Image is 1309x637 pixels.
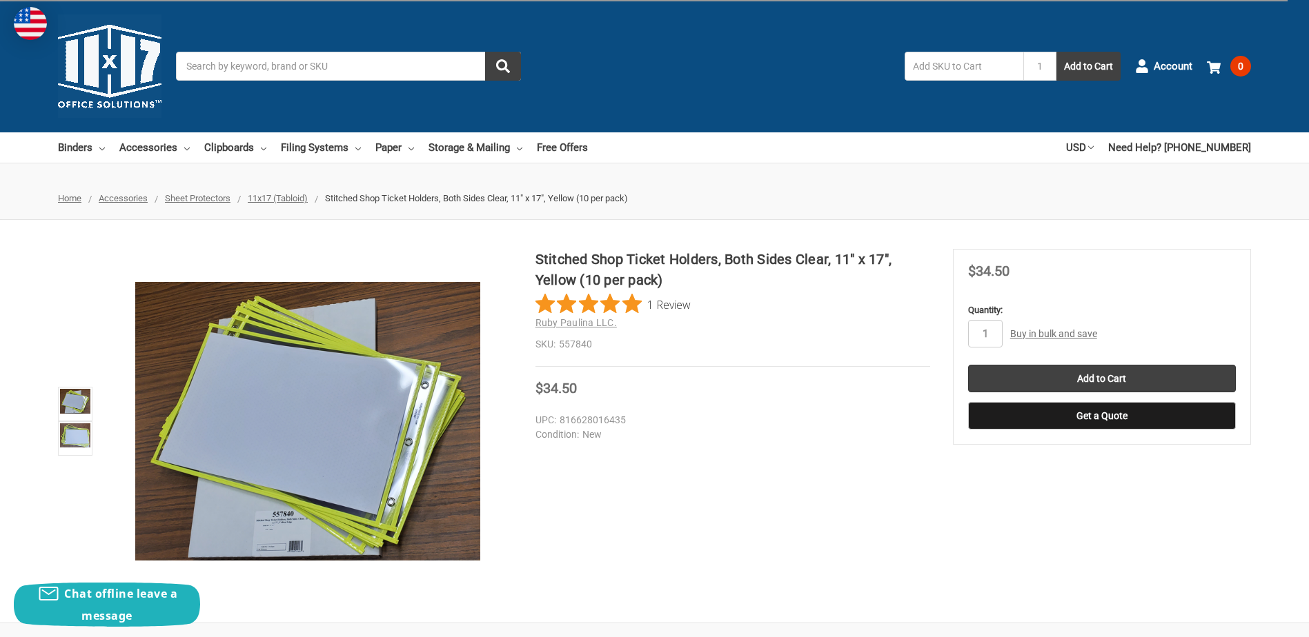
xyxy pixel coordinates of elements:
a: Free Offers [537,132,588,163]
a: Clipboards [204,132,266,163]
a: USD [1066,132,1094,163]
a: 0 [1207,48,1251,84]
span: Stitched Shop Ticket Holders, Both Sides Clear, 11" x 17", Yellow (10 per pack) [325,193,628,203]
button: Add to Cart [1056,52,1121,81]
img: Stitched Shop Ticket Holders, Both Sides Clear, 11" x 17", Yellow (10 per pack) [60,423,90,447]
a: Ruby Paulina LLC. [535,317,617,328]
input: Add SKU to Cart [905,52,1023,81]
dd: New [535,427,924,442]
span: Account [1154,59,1192,74]
label: Quantity: [968,303,1236,317]
span: $34.50 [968,263,1010,279]
a: Buy in bulk and save [1010,328,1097,339]
dd: 557840 [535,337,930,352]
a: Home [58,193,81,203]
dt: UPC: [535,413,556,427]
span: Chat offline leave a message [64,586,177,623]
a: Accessories [119,132,190,163]
dt: SKU: [535,337,555,352]
input: Search by keyword, brand or SKU [176,52,521,81]
span: 0 [1230,56,1251,77]
span: $34.50 [535,380,577,396]
img: 11x17.com [58,14,161,118]
a: Accessories [99,193,148,203]
a: Paper [375,132,414,163]
a: Sheet Protectors [165,193,230,203]
img: Stitched Shop Ticket Holders, Both Sides Clear, 11" x 17", Yellow [135,282,480,560]
a: Binders [58,132,105,163]
iframe: Google Customer Reviews [1195,600,1309,637]
a: Filing Systems [281,132,361,163]
a: Account [1135,48,1192,84]
button: Chat offline leave a message [14,583,200,627]
dt: Condition: [535,427,579,442]
a: Need Help? [PHONE_NUMBER] [1108,132,1251,163]
h1: Stitched Shop Ticket Holders, Both Sides Clear, 11" x 17", Yellow (10 per pack) [535,249,930,290]
input: Add to Cart [968,365,1236,392]
a: 11x17 (Tabloid) [248,193,308,203]
img: duty and tax information for United States [14,7,47,40]
span: 1 Review [647,294,691,314]
dd: 816628016435 [535,413,924,427]
button: Rated 5 out of 5 stars from 1 reviews. Jump to reviews. [535,294,691,314]
button: Get a Quote [968,402,1236,429]
a: Storage & Mailing [429,132,522,163]
img: Stitched Shop Ticket Holders, Both Sides Clear, 11" x 17", Yellow [60,389,90,414]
